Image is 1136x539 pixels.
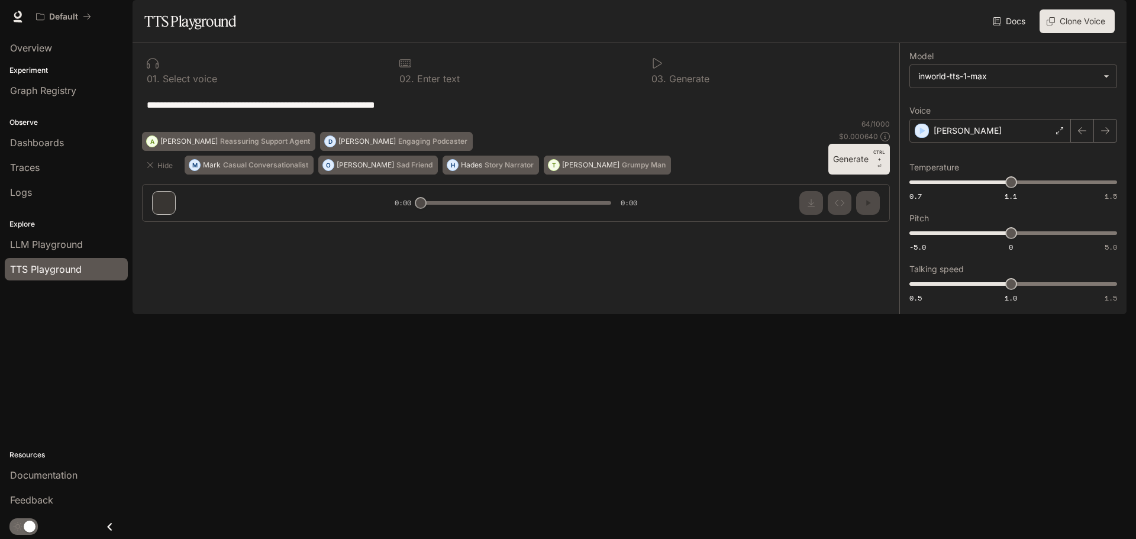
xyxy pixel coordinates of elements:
[399,74,414,83] p: 0 2 .
[337,162,394,169] p: [PERSON_NAME]
[160,74,217,83] p: Select voice
[622,162,666,169] p: Grumpy Man
[548,156,559,175] div: T
[1005,293,1017,303] span: 1.0
[1105,242,1117,252] span: 5.0
[544,156,671,175] button: T[PERSON_NAME]Grumpy Man
[873,149,885,163] p: CTRL +
[160,138,218,145] p: [PERSON_NAME]
[934,125,1002,137] p: [PERSON_NAME]
[31,5,96,28] button: All workspaces
[1105,293,1117,303] span: 1.5
[910,65,1116,88] div: inworld-tts-1-max
[325,132,335,151] div: D
[873,149,885,170] p: ⏎
[909,106,931,115] p: Voice
[909,214,929,222] p: Pitch
[562,162,619,169] p: [PERSON_NAME]
[49,12,78,22] p: Default
[909,52,934,60] p: Model
[338,138,396,145] p: [PERSON_NAME]
[1105,191,1117,201] span: 1.5
[909,265,964,273] p: Talking speed
[414,74,460,83] p: Enter text
[485,162,534,169] p: Story Narrator
[323,156,334,175] div: O
[909,163,959,172] p: Temperature
[861,119,890,129] p: 64 / 1000
[320,132,473,151] button: D[PERSON_NAME]Engaging Podcaster
[909,242,926,252] span: -5.0
[651,74,666,83] p: 0 3 .
[185,156,314,175] button: MMarkCasual Conversationalist
[147,74,160,83] p: 0 1 .
[909,293,922,303] span: 0.5
[144,9,236,33] h1: TTS Playground
[1005,191,1017,201] span: 1.1
[318,156,438,175] button: O[PERSON_NAME]Sad Friend
[396,162,433,169] p: Sad Friend
[918,70,1098,82] div: inworld-tts-1-max
[461,162,482,169] p: Hades
[220,138,310,145] p: Reassuring Support Agent
[990,9,1030,33] a: Docs
[909,191,922,201] span: 0.7
[189,156,200,175] div: M
[447,156,458,175] div: H
[828,144,890,175] button: GenerateCTRL +⏎
[142,156,180,175] button: Hide
[203,162,221,169] p: Mark
[1040,9,1115,33] button: Clone Voice
[142,132,315,151] button: A[PERSON_NAME]Reassuring Support Agent
[398,138,467,145] p: Engaging Podcaster
[147,132,157,151] div: A
[666,74,709,83] p: Generate
[443,156,539,175] button: HHadesStory Narrator
[1009,242,1013,252] span: 0
[223,162,308,169] p: Casual Conversationalist
[839,131,878,141] p: $ 0.000640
